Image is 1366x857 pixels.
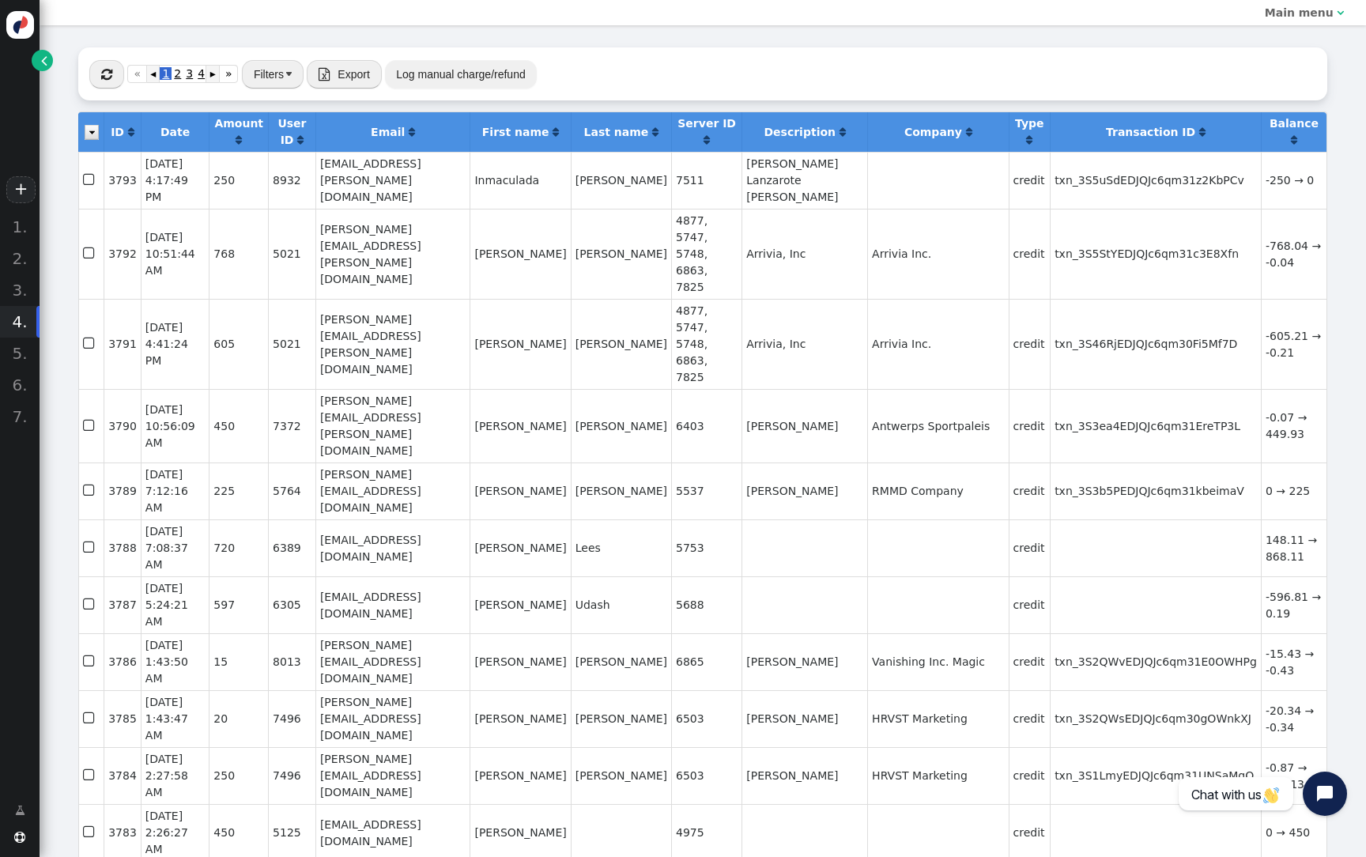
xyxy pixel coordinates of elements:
[4,796,36,825] a: 
[128,126,134,138] a: 
[145,639,188,685] span: [DATE] 1:43:50 AM
[470,462,570,519] td: [PERSON_NAME]
[1050,209,1261,299] td: txn_3S5StYEDJQJc6qm31c3E8Xfn
[268,747,315,804] td: 7496
[315,462,470,519] td: [PERSON_NAME][EMAIL_ADDRESS][DOMAIN_NAME]
[83,243,97,264] span: 
[145,468,188,514] span: [DATE] 7:12:16 AM
[1050,299,1261,389] td: txn_3S46RjEDJQJc6qm30Fi5Mf7D
[409,126,415,138] a: 
[671,576,741,633] td: 5688
[1009,633,1051,690] td: credit
[671,299,741,389] td: 4877, 5747, 5748, 6863, 7825
[385,60,536,89] button: Log manual charge/refund
[741,389,867,462] td: [PERSON_NAME]
[764,126,836,138] b: Description
[209,152,268,209] td: 250
[741,299,867,389] td: Arrivia, Inc
[1050,462,1261,519] td: txn_3S3b5PEDJQJc6qm31kbeimaV
[1261,690,1326,747] td: -20.34 → -0.34
[83,333,97,354] span: 
[371,126,405,138] b: Email
[83,415,97,436] span: 
[147,65,160,83] a: ◂
[104,152,141,209] td: 3793
[1265,6,1334,19] b: Main menu
[867,747,1008,804] td: HRVST Marketing
[128,126,134,138] span: Click to sort
[209,462,268,519] td: 225
[470,519,570,576] td: [PERSON_NAME]
[315,152,470,209] td: [EMAIL_ADDRESS][PERSON_NAME][DOMAIN_NAME]
[1261,209,1326,299] td: -768.04 → -0.04
[104,462,141,519] td: 3789
[1270,117,1319,130] b: Balance
[145,231,195,277] span: [DATE] 10:51:44 AM
[183,67,195,80] span: 3
[1050,389,1261,462] td: txn_3S3ea4EDJQJc6qm31EreTP3L
[83,821,97,843] span: 
[671,633,741,690] td: 6865
[83,169,97,191] span: 
[209,576,268,633] td: 597
[15,802,25,819] span: 
[1261,747,1326,804] td: -0.87 → 249.13
[553,126,559,138] span: Click to sort
[145,810,188,855] span: [DATE] 2:26:27 AM
[571,747,671,804] td: [PERSON_NAME]
[104,519,141,576] td: 3788
[1261,152,1326,209] td: -250 → 0
[209,519,268,576] td: 720
[83,765,97,786] span: 
[145,157,188,203] span: [DATE] 4:17:49 PM
[315,299,470,389] td: [PERSON_NAME][EMAIL_ADDRESS][PERSON_NAME][DOMAIN_NAME]
[145,696,188,742] span: [DATE] 1:43:47 AM
[704,134,710,145] span: Click to sort
[145,321,188,367] span: [DATE] 4:41:24 PM
[104,389,141,462] td: 3790
[236,134,242,145] span: Click to sort
[307,60,382,89] button:  Export
[268,576,315,633] td: 6305
[268,462,315,519] td: 5764
[1050,633,1261,690] td: txn_3S2QWvEDJQJc6qm31E0OWHPg
[1261,576,1326,633] td: -596.81 → 0.19
[32,50,53,71] a: 
[268,519,315,576] td: 6389
[209,633,268,690] td: 15
[1009,462,1051,519] td: credit
[470,633,570,690] td: [PERSON_NAME]
[1337,7,1344,18] span: 
[1106,126,1195,138] b: Transaction ID
[277,117,306,146] b: User ID
[297,134,304,146] a: 
[571,576,671,633] td: Udash
[904,126,962,138] b: Company
[671,152,741,209] td: 7511
[470,747,570,804] td: [PERSON_NAME]
[1050,690,1261,747] td: txn_3S2QWsEDJQJc6qm30gOWnkXJ
[652,126,658,138] a: 
[1009,576,1051,633] td: credit
[104,747,141,804] td: 3784
[268,633,315,690] td: 8013
[268,299,315,389] td: 5021
[85,125,99,140] img: icon_dropdown_trigger.png
[286,72,292,76] img: trigger_black.png
[1261,462,1326,519] td: 0 → 225
[571,299,671,389] td: [PERSON_NAME]
[966,126,972,138] a: 
[741,747,867,804] td: [PERSON_NAME]
[671,209,741,299] td: 4877, 5747, 5748, 6863, 7825
[867,462,1008,519] td: RMMD Company
[840,126,846,138] a: 
[319,68,330,81] span: 
[297,134,304,145] span: Click to sort
[242,60,304,89] button: Filters
[268,389,315,462] td: 7372
[1015,117,1044,130] b: Type
[652,126,658,138] span: Click to sort
[1261,299,1326,389] td: -605.21 → -0.21
[104,299,141,389] td: 3791
[741,152,867,209] td: [PERSON_NAME] Lanzarote [PERSON_NAME]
